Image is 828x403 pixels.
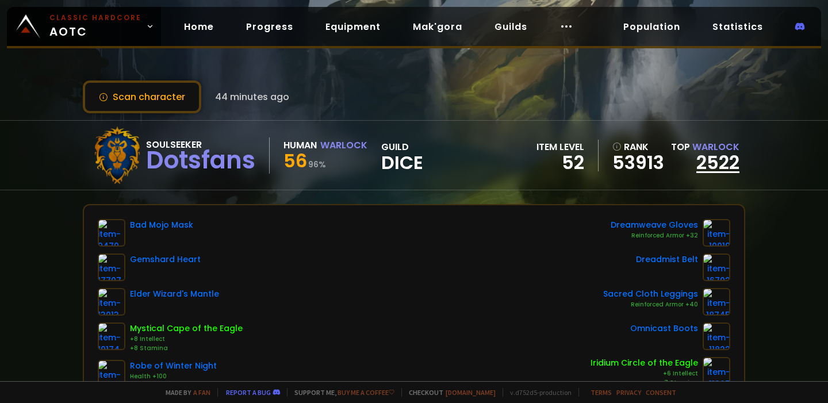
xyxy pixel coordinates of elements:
[381,140,423,171] div: guild
[49,13,141,23] small: Classic Hardcore
[98,219,125,247] img: item-9470
[603,288,698,300] div: Sacred Cloth Leggings
[703,219,730,247] img: item-10019
[308,159,326,170] small: 96 %
[130,323,243,335] div: Mystical Cape of the Eagle
[485,15,536,39] a: Guilds
[703,15,772,39] a: Statistics
[226,388,271,397] a: Report a bug
[130,360,217,372] div: Robe of Winter Night
[381,154,423,171] span: Dice
[614,15,689,39] a: Population
[130,254,201,266] div: Gemshard Heart
[316,15,390,39] a: Equipment
[49,13,141,40] span: AOTC
[703,288,730,316] img: item-18745
[696,149,739,175] a: 2522
[603,300,698,309] div: Reinforced Armor +40
[7,7,161,46] a: Classic HardcoreAOTC
[612,140,664,154] div: rank
[703,323,730,350] img: item-11822
[283,148,307,174] span: 56
[630,323,698,335] div: Omnicast Boots
[611,231,698,240] div: Reinforced Armor +32
[98,360,125,387] img: item-14136
[636,254,698,266] div: Dreadmist Belt
[503,388,572,397] span: v. d752d5 - production
[591,369,698,378] div: +6 Intellect
[98,323,125,350] img: item-10174
[287,388,394,397] span: Support me,
[616,388,641,397] a: Privacy
[404,15,471,39] a: Mak'gora
[146,152,255,169] div: Dotsfans
[591,357,698,369] div: Iridium Circle of the Eagle
[703,254,730,281] img: item-16702
[146,137,255,152] div: Soulseeker
[536,140,584,154] div: item level
[591,378,698,387] div: +7 Stamina
[193,388,210,397] a: a fan
[130,335,243,344] div: +8 Intellect
[612,154,664,171] a: 53913
[591,388,612,397] a: Terms
[83,80,201,113] button: Scan character
[320,138,367,152] div: Warlock
[130,372,217,381] div: Health +100
[401,388,496,397] span: Checkout
[283,138,317,152] div: Human
[536,154,584,171] div: 52
[159,388,210,397] span: Made by
[98,254,125,281] img: item-17707
[98,288,125,316] img: item-13013
[338,388,394,397] a: Buy me a coffee
[703,357,730,385] img: item-11987
[237,15,302,39] a: Progress
[130,288,219,300] div: Elder Wizard's Mantle
[130,219,193,231] div: Bad Mojo Mask
[671,140,739,154] div: Top
[692,140,739,153] span: Warlock
[215,90,289,104] span: 44 minutes ago
[446,388,496,397] a: [DOMAIN_NAME]
[175,15,223,39] a: Home
[130,344,243,353] div: +8 Stamina
[646,388,676,397] a: Consent
[611,219,698,231] div: Dreamweave Gloves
